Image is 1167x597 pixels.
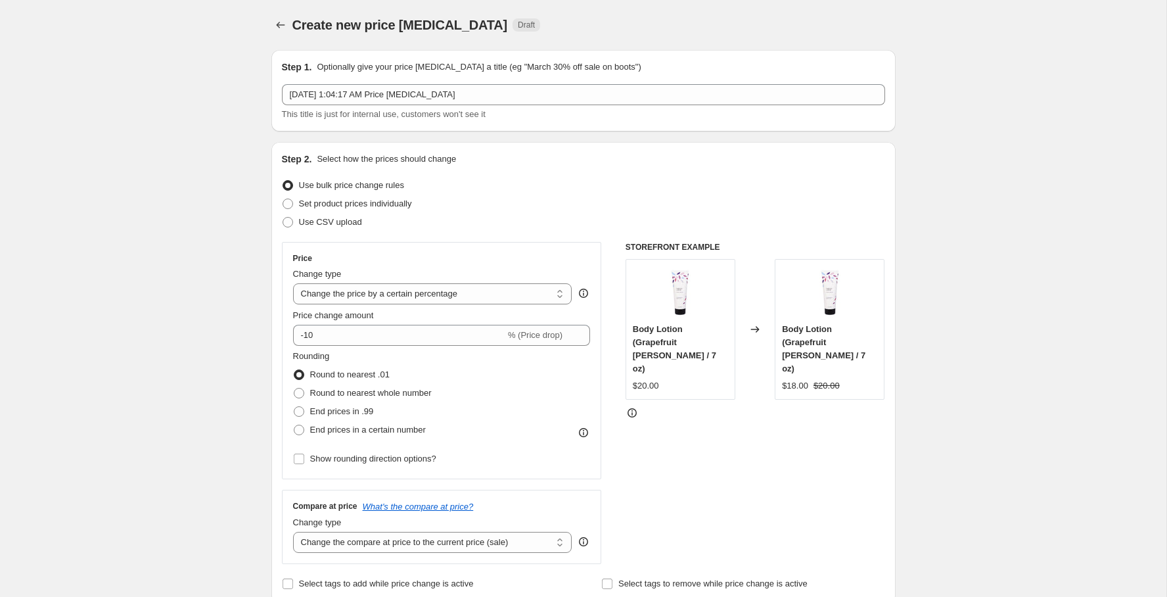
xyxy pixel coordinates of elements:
span: Draft [518,20,535,30]
span: Set product prices individually [299,199,412,208]
strike: $20.00 [813,379,840,393]
span: End prices in .99 [310,406,374,416]
h2: Step 1. [282,60,312,74]
span: Price change amount [293,310,374,320]
span: Body Lotion (Grapefruit [PERSON_NAME] / 7 oz) [633,324,716,373]
div: $20.00 [633,379,659,393]
span: This title is just for internal use, customers won't see it [282,109,486,119]
h3: Price [293,253,312,264]
span: Create new price [MEDICAL_DATA] [292,18,508,32]
p: Optionally give your price [MEDICAL_DATA] a title (eg "March 30% off sale on boots") [317,60,641,74]
span: Round to nearest .01 [310,370,390,379]
div: $18.00 [782,379,808,393]
img: TF_BodyLotion_7floz_Lavender_2023_Revised_1_80x.jpg [804,266,856,319]
span: Select tags to remove while price change is active [618,579,808,588]
span: Use bulk price change rules [299,180,404,190]
h2: Step 2. [282,153,312,166]
span: Show rounding direction options? [310,454,436,464]
h6: STOREFRONT EXAMPLE [626,242,885,252]
span: Body Lotion (Grapefruit [PERSON_NAME] / 7 oz) [782,324,865,373]
div: help [577,535,590,548]
span: Round to nearest whole number [310,388,432,398]
input: 30% off holiday sale [282,84,885,105]
span: End prices in a certain number [310,425,426,435]
span: % (Price drop) [508,330,562,340]
span: Change type [293,517,342,527]
input: -15 [293,325,505,346]
h3: Compare at price [293,501,357,512]
div: help [577,287,590,300]
span: Select tags to add while price change is active [299,579,474,588]
p: Select how the prices should change [317,153,456,166]
button: What's the compare at price? [363,502,474,512]
span: Use CSV upload [299,217,362,227]
img: TF_BodyLotion_7floz_Lavender_2023_Revised_1_80x.jpg [654,266,706,319]
button: Price change jobs [271,16,290,34]
span: Rounding [293,351,330,361]
span: Change type [293,269,342,279]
